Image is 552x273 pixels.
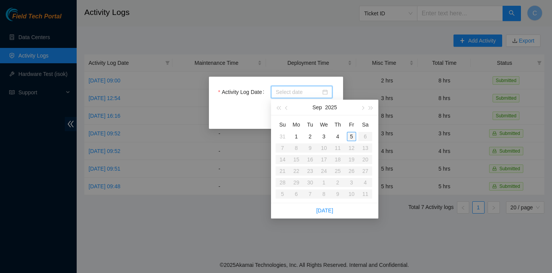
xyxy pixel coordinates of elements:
[278,132,287,141] div: 31
[319,132,329,141] div: 3
[289,131,303,142] td: 2025-09-01
[347,132,356,141] div: 5
[276,118,289,131] th: Su
[333,132,342,141] div: 4
[345,118,358,131] th: Fr
[312,100,322,115] button: Sep
[292,132,301,141] div: 1
[306,132,315,141] div: 2
[218,86,267,98] label: Activity Log Date
[289,118,303,131] th: Mo
[303,131,317,142] td: 2025-09-02
[276,88,321,96] input: Activity Log Date
[331,118,345,131] th: Th
[303,118,317,131] th: Tu
[325,100,337,115] button: 2025
[331,131,345,142] td: 2025-09-04
[317,118,331,131] th: We
[317,131,331,142] td: 2025-09-03
[358,118,372,131] th: Sa
[276,131,289,142] td: 2025-08-31
[316,207,333,214] a: [DATE]
[345,131,358,142] td: 2025-09-05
